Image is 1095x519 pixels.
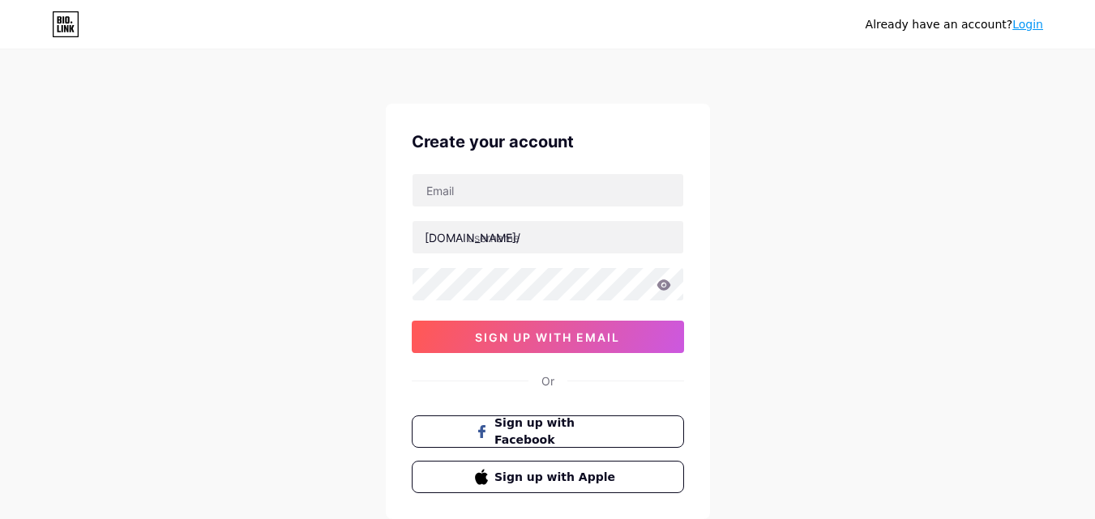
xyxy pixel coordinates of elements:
a: Login [1012,18,1043,31]
button: sign up with email [412,321,684,353]
span: sign up with email [475,330,620,344]
input: username [413,221,683,253]
div: Already have an account? [866,16,1043,33]
span: Sign up with Facebook [494,415,620,449]
div: [DOMAIN_NAME]/ [425,229,520,246]
input: Email [413,174,683,206]
div: Create your account [412,130,684,154]
button: Sign up with Apple [412,461,684,493]
span: Sign up with Apple [494,469,620,486]
div: Or [541,372,554,389]
button: Sign up with Facebook [412,415,684,448]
